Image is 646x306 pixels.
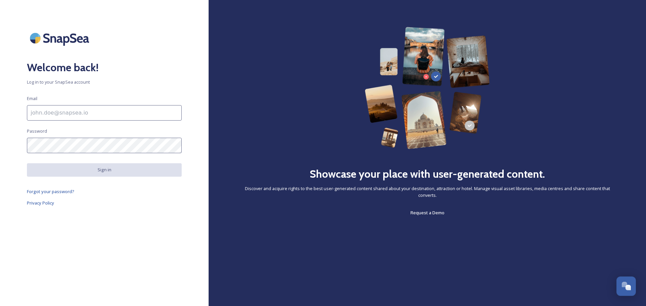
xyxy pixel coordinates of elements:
[410,210,444,216] span: Request a Demo
[27,200,54,206] span: Privacy Policy
[27,199,182,207] a: Privacy Policy
[27,59,182,76] h2: Welcome back!
[410,209,444,217] a: Request a Demo
[616,276,636,296] button: Open Chat
[27,95,37,102] span: Email
[27,163,182,176] button: Sign in
[310,166,545,182] h2: Showcase your place with user-generated content.
[27,128,47,134] span: Password
[27,187,182,195] a: Forgot your password?
[236,185,619,198] span: Discover and acquire rights to the best user-generated content shared about your destination, att...
[27,188,74,194] span: Forgot your password?
[365,27,490,149] img: 63b42ca75bacad526042e722_Group%20154-p-800.png
[27,105,182,121] input: john.doe@snapsea.io
[27,79,182,85] span: Log in to your SnapSea account
[27,27,94,49] img: SnapSea Logo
